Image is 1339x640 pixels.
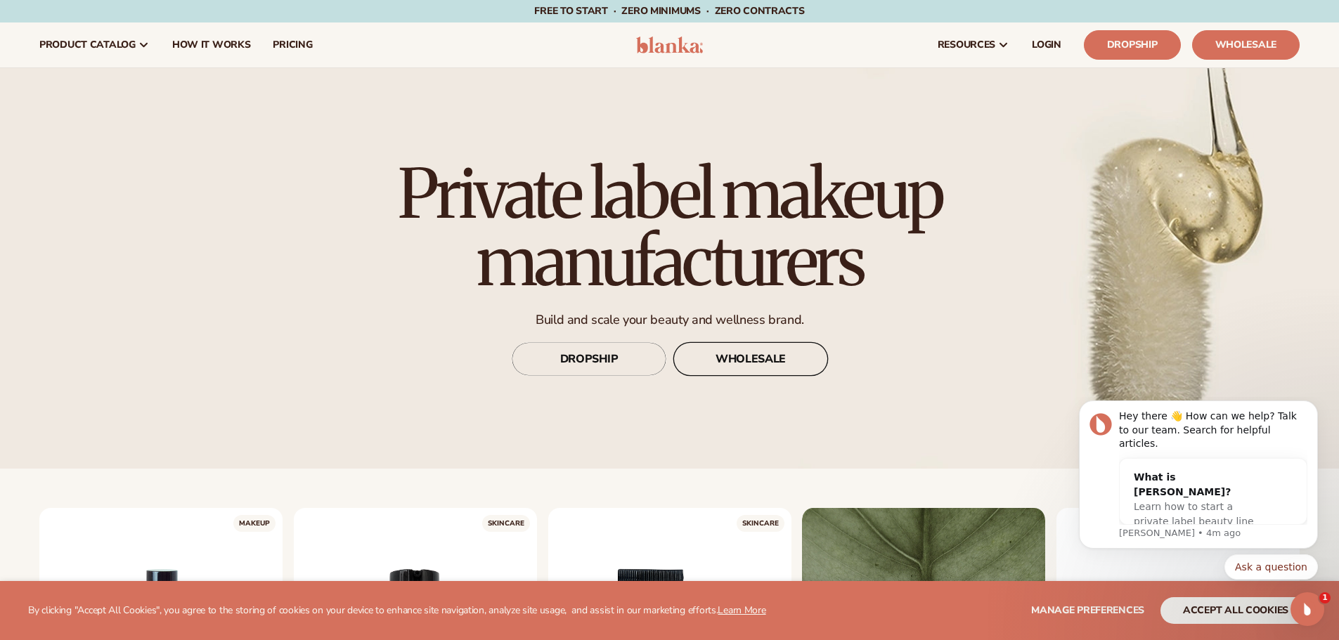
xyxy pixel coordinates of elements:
span: Manage preferences [1031,603,1144,617]
span: resources [938,39,995,51]
iframe: Intercom live chat [1291,592,1324,626]
iframe: Intercom notifications message [1058,397,1339,633]
span: pricing [273,39,312,51]
button: Manage preferences [1031,597,1144,624]
a: How It Works [161,22,262,67]
span: 1 [1319,592,1331,603]
h1: Private label makeup manufacturers [357,160,983,295]
p: Build and scale your beauty and wellness brand. [357,312,983,328]
a: WHOLESALE [673,343,828,377]
a: Dropship [1084,30,1181,60]
a: resources [926,22,1021,67]
a: LOGIN [1021,22,1073,67]
a: Wholesale [1192,30,1300,60]
a: pricing [261,22,323,67]
a: DROPSHIP [512,343,666,377]
span: product catalog [39,39,136,51]
span: How It Works [172,39,251,51]
span: LOGIN [1032,39,1061,51]
span: Free to start · ZERO minimums · ZERO contracts [534,4,804,18]
p: By clicking "Accept All Cookies", you agree to the storing of cookies on your device to enhance s... [28,605,766,617]
a: Learn More [718,603,765,617]
img: logo [636,37,703,53]
a: product catalog [28,22,161,67]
